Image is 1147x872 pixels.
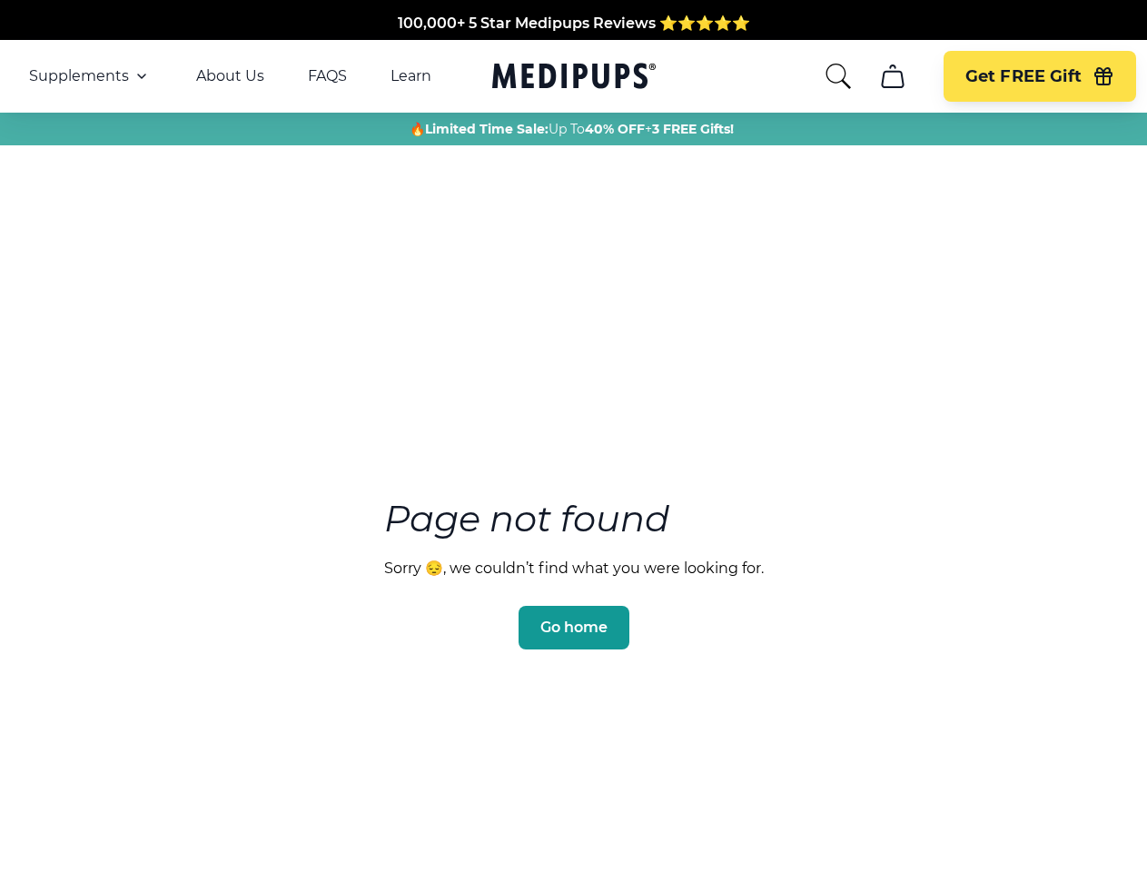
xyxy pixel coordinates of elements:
h3: Page not found [384,492,764,545]
span: Go home [540,619,608,637]
span: Supplements [29,67,129,85]
span: 100,000+ 5 Star Medipups Reviews ⭐️⭐️⭐️⭐️⭐️ [398,2,750,19]
button: Supplements [29,65,153,87]
span: Made In The [GEOGRAPHIC_DATA] from domestic & globally sourced ingredients [272,24,875,41]
button: Get FREE Gift [944,51,1136,102]
button: cart [871,54,915,98]
span: Get FREE Gift [965,66,1082,87]
a: Learn [391,67,431,85]
button: Go home [519,606,629,649]
button: search [824,62,853,91]
p: Sorry 😔, we couldn’t find what you were looking for. [384,560,764,577]
a: Medipups [492,59,656,96]
a: FAQS [308,67,347,85]
span: 🔥 Up To + [410,120,734,138]
a: About Us [196,67,264,85]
